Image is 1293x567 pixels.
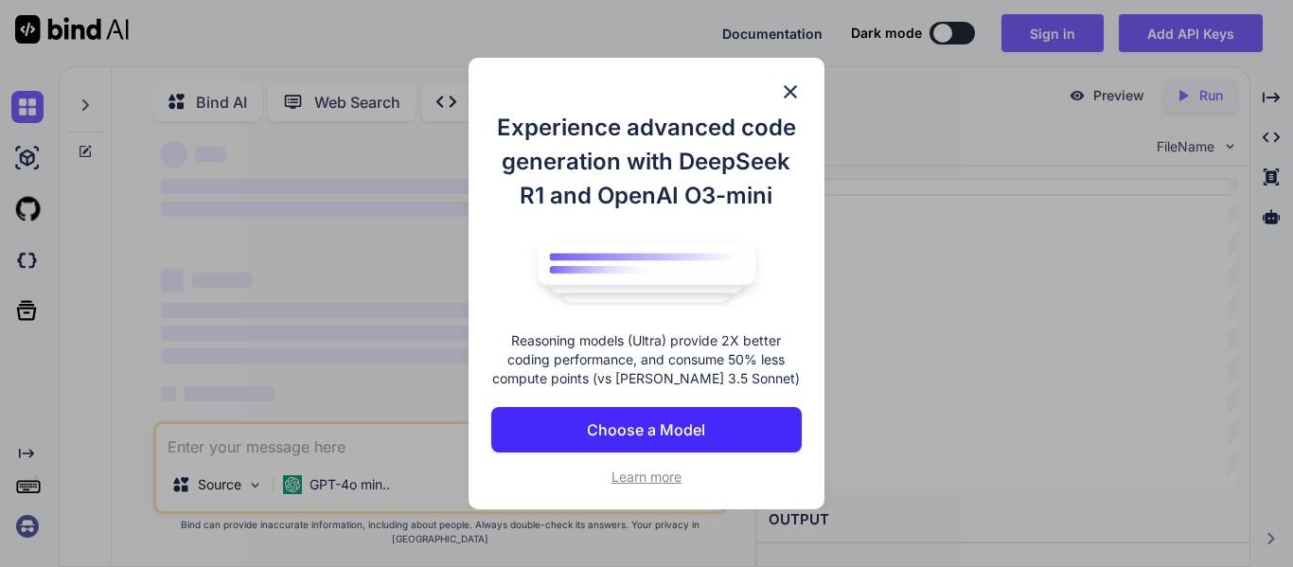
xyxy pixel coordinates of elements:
[779,80,802,103] img: close
[587,418,705,441] p: Choose a Model
[491,111,802,213] h1: Experience advanced code generation with DeepSeek R1 and OpenAI O3-mini
[491,331,802,388] p: Reasoning models (Ultra) provide 2X better coding performance, and consume 50% less compute point...
[523,232,770,313] img: bind logo
[491,407,802,452] button: Choose a Model
[611,469,682,485] span: Learn more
